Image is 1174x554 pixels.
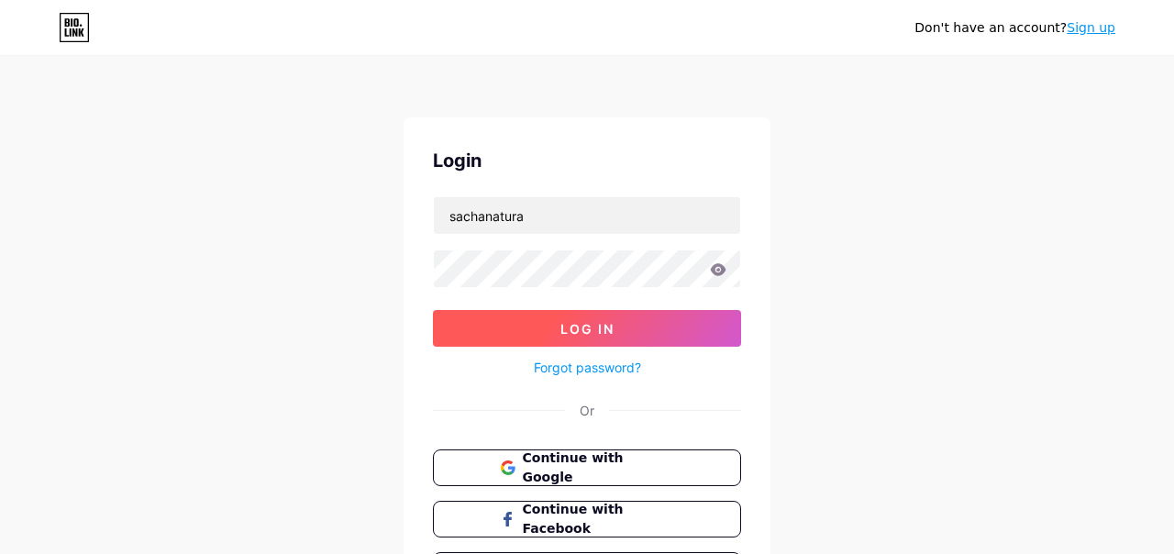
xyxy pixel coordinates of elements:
button: Log In [433,310,741,347]
a: Forgot password? [534,358,641,377]
input: Username [434,197,740,234]
span: Continue with Facebook [523,500,674,538]
span: Continue with Google [523,449,674,487]
span: Log In [560,321,615,337]
button: Continue with Google [433,449,741,486]
div: Login [433,147,741,174]
div: Or [580,401,594,420]
button: Continue with Facebook [433,501,741,537]
div: Don't have an account? [914,18,1115,38]
a: Sign up [1067,20,1115,35]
